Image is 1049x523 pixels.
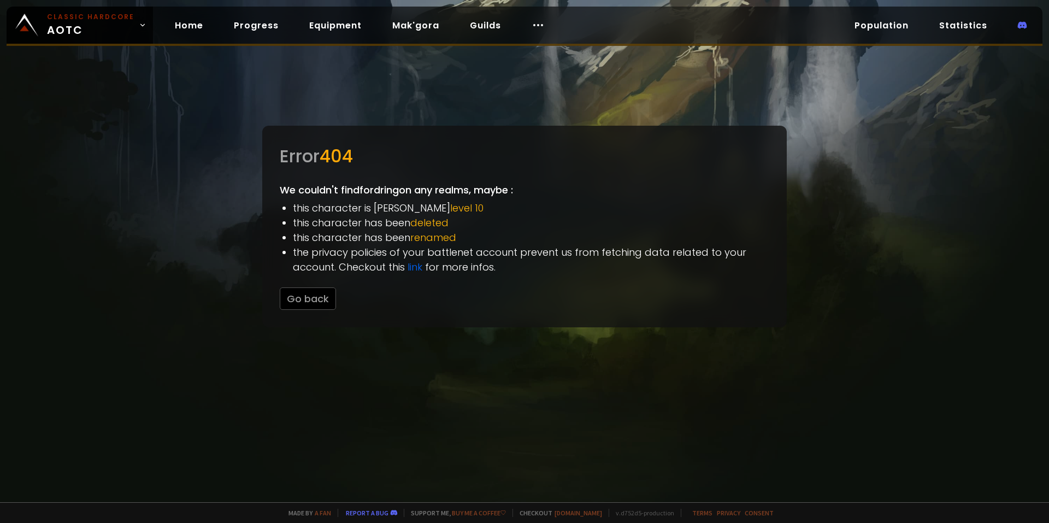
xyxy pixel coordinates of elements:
[555,509,602,517] a: [DOMAIN_NAME]
[262,126,787,327] div: We couldn't find fordring on any realms, maybe :
[692,509,712,517] a: Terms
[717,509,740,517] a: Privacy
[320,144,353,168] span: 404
[346,509,388,517] a: Report a bug
[745,509,774,517] a: Consent
[280,143,769,169] div: Error
[512,509,602,517] span: Checkout
[293,230,769,245] li: this character has been
[384,14,448,37] a: Mak'gora
[450,201,484,215] span: level 10
[280,287,336,310] button: Go back
[846,14,917,37] a: Population
[293,201,769,215] li: this character is [PERSON_NAME]
[461,14,510,37] a: Guilds
[47,12,134,22] small: Classic Hardcore
[166,14,212,37] a: Home
[293,245,769,274] li: the privacy policies of your battlenet account prevent us from fetching data related to your acco...
[47,12,134,38] span: AOTC
[609,509,674,517] span: v. d752d5 - production
[225,14,287,37] a: Progress
[315,509,331,517] a: a fan
[293,215,769,230] li: this character has been
[282,509,331,517] span: Made by
[280,292,336,305] a: Go back
[410,216,449,230] span: deleted
[410,231,456,244] span: renamed
[930,14,996,37] a: Statistics
[7,7,153,44] a: Classic HardcoreAOTC
[408,260,422,274] a: link
[300,14,370,37] a: Equipment
[404,509,506,517] span: Support me,
[452,509,506,517] a: Buy me a coffee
